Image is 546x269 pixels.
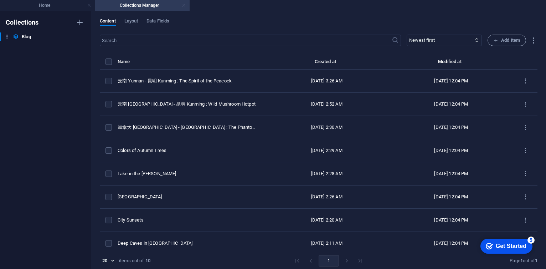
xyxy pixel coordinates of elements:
[264,57,389,70] th: Created at
[290,255,367,267] nav: pagination navigation
[100,35,392,46] input: Search
[118,57,264,70] th: Name
[118,171,259,177] div: Lake in the [PERSON_NAME]
[145,258,150,264] strong: 10
[118,194,259,200] div: [GEOGRAPHIC_DATA]
[270,171,383,177] div: [DATE] 2:28 AM
[395,217,508,223] div: [DATE] 12:04 PM
[146,17,169,27] span: Data Fields
[510,258,537,264] div: Page out of
[319,255,339,267] button: page 1
[395,101,508,107] div: [DATE] 12:04 PM
[270,240,383,247] div: [DATE] 2:11 AM
[100,17,116,27] span: Content
[6,18,39,27] h6: Collections
[270,124,383,131] div: [DATE] 2:30 AM
[118,78,259,84] div: 云南 Yunnan - 昆明 Kunming : The Spirit of the Peacock
[118,101,259,107] div: 云南 Yunnan - 昆明 Kunming : Wild Mushroom Hotpot
[270,217,383,223] div: [DATE] 2:20 AM
[520,258,523,263] strong: 1
[118,147,259,154] div: Colors of Autumn Trees
[270,194,383,200] div: [DATE] 2:26 AM
[389,57,513,70] th: Modified at
[395,171,508,177] div: [DATE] 12:04 PM
[118,240,259,247] div: Deep Caves in [GEOGRAPHIC_DATA]
[270,147,383,154] div: [DATE] 2:29 AM
[395,240,508,247] div: [DATE] 12:04 PM
[22,32,31,41] h6: Blog
[395,194,508,200] div: [DATE] 12:04 PM
[535,258,537,263] strong: 1
[494,36,520,45] span: Add Item
[118,124,259,131] div: 加拿大 Canada - 多伦多 Toronto : The Phantom of the Opera
[488,35,526,46] button: Add Item
[21,8,52,14] div: Get Started
[270,78,383,84] div: [DATE] 3:26 AM
[6,4,58,19] div: Get Started 5 items remaining, 0% complete
[100,258,116,264] div: 20
[95,1,190,9] h4: Collections Manager
[395,78,508,84] div: [DATE] 12:04 PM
[53,1,60,9] div: 5
[118,217,259,223] div: City Sunsets
[270,101,383,107] div: [DATE] 2:52 AM
[395,147,508,154] div: [DATE] 12:04 PM
[395,124,508,131] div: [DATE] 12:04 PM
[119,258,144,264] div: items out of
[124,17,138,27] span: Layout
